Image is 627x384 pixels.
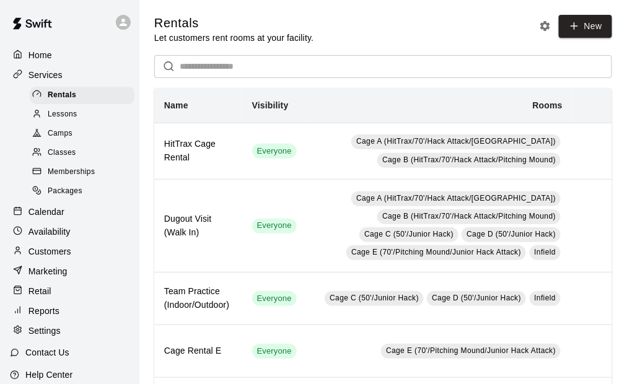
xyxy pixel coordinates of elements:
[28,245,71,258] p: Customers
[30,106,134,123] div: Lessons
[28,325,61,337] p: Settings
[154,32,313,44] p: Let customers rent rooms at your facility.
[30,144,139,163] a: Classes
[30,163,139,182] a: Memberships
[252,346,297,357] span: Everyone
[28,225,71,238] p: Availability
[252,144,297,159] div: This service is visible to all of your customers
[356,194,556,203] span: Cage A (HitTrax/70'/Hack Attack/[GEOGRAPHIC_DATA])
[30,182,139,201] a: Packages
[10,203,129,221] a: Calendar
[48,147,76,159] span: Classes
[154,15,313,32] h5: Rentals
[10,302,129,320] a: Reports
[25,346,69,359] p: Contact Us
[382,212,556,220] span: Cage B (HitTrax/70'/Hack Attack/Pitching Mound)
[364,230,454,238] span: Cage C (50'/Junior Hack)
[382,155,556,164] span: Cage B (HitTrax/70'/Hack Attack/Pitching Mound)
[536,17,555,35] button: Rental settings
[30,124,139,144] a: Camps
[28,49,52,61] p: Home
[252,344,297,359] div: This service is visible to all of your customers
[164,100,188,110] b: Name
[467,230,556,238] span: Cage D (50'/Junior Hack)
[164,137,232,165] h6: HitTrax Cage Rental
[10,66,129,84] a: Services
[330,294,419,302] span: Cage C (50'/Junior Hack)
[28,206,64,218] p: Calendar
[48,89,76,102] span: Rentals
[28,305,59,317] p: Reports
[386,346,556,355] span: Cage E (70'/Pitching Mound/Junior Hack Attack)
[30,183,134,200] div: Packages
[252,219,297,233] div: This service is visible to all of your customers
[28,285,51,297] p: Retail
[252,100,289,110] b: Visibility
[30,85,139,105] a: Rentals
[30,87,134,104] div: Rentals
[48,108,77,121] span: Lessons
[48,128,72,140] span: Camps
[30,164,134,181] div: Memberships
[30,105,139,124] a: Lessons
[356,137,556,146] span: Cage A (HitTrax/70'/Hack Attack/[GEOGRAPHIC_DATA])
[10,282,129,300] a: Retail
[30,125,134,142] div: Camps
[164,285,232,312] h6: Team Practice (Indoor/Outdoor)
[10,321,129,340] a: Settings
[252,291,297,306] div: This service is visible to all of your customers
[48,166,95,178] span: Memberships
[164,344,232,358] h6: Cage Rental E
[533,100,563,110] b: Rooms
[252,293,297,305] span: Everyone
[10,262,129,281] a: Marketing
[10,222,129,241] a: Availability
[25,369,72,381] p: Help Center
[10,46,129,64] a: Home
[535,294,556,302] span: Infield
[28,265,68,277] p: Marketing
[10,242,129,261] a: Customers
[252,146,297,157] span: Everyone
[252,220,297,232] span: Everyone
[48,185,82,198] span: Packages
[432,294,521,302] span: Cage D (50'/Junior Hack)
[30,144,134,162] div: Classes
[535,248,556,256] span: Infield
[28,69,63,81] p: Services
[164,212,232,240] h6: Dugout Visit (Walk In)
[351,248,521,256] span: Cage E (70'/Pitching Mound/Junior Hack Attack)
[559,15,612,38] a: New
